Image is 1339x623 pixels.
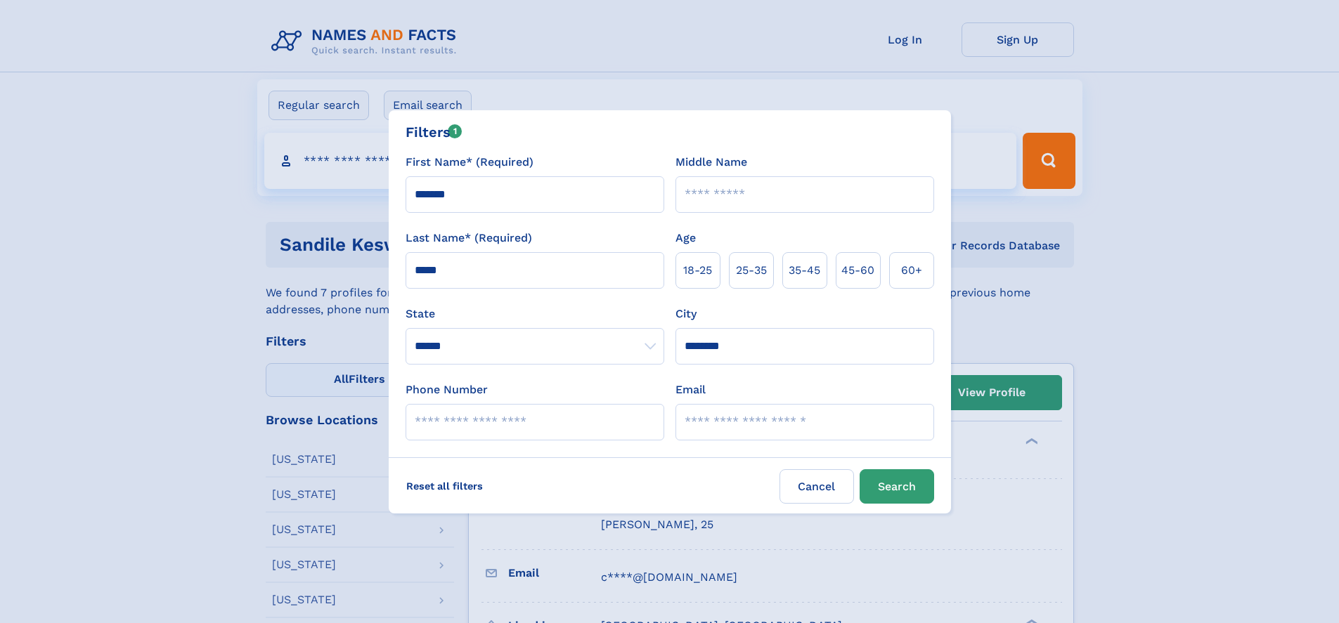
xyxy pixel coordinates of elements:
label: Phone Number [406,381,488,398]
span: 18‑25 [683,262,712,279]
label: State [406,306,664,322]
label: Middle Name [675,154,747,171]
span: 35‑45 [789,262,820,279]
label: Reset all filters [397,469,492,503]
label: City [675,306,697,322]
label: Last Name* (Required) [406,230,532,247]
label: First Name* (Required) [406,154,533,171]
span: 25‑35 [736,262,767,279]
span: 60+ [901,262,922,279]
label: Cancel [780,469,854,504]
label: Email [675,381,706,398]
label: Age [675,230,696,247]
div: Filters [406,122,462,143]
span: 45‑60 [841,262,874,279]
button: Search [860,469,934,504]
